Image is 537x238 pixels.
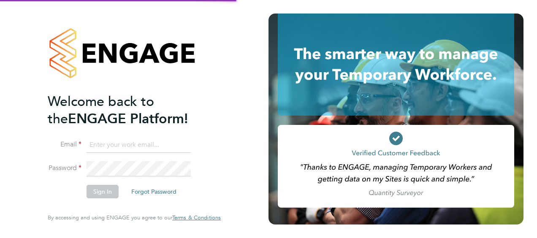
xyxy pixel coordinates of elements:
h2: ENGAGE Platform! [48,93,212,127]
button: Sign In [87,185,119,198]
span: By accessing and using ENGAGE you agree to our [48,214,221,221]
button: Forgot Password [125,185,183,198]
span: Welcome back to the [48,93,154,127]
label: Email [48,140,81,149]
a: Terms & Conditions [172,214,221,221]
input: Enter your work email... [87,138,191,153]
label: Password [48,164,81,173]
